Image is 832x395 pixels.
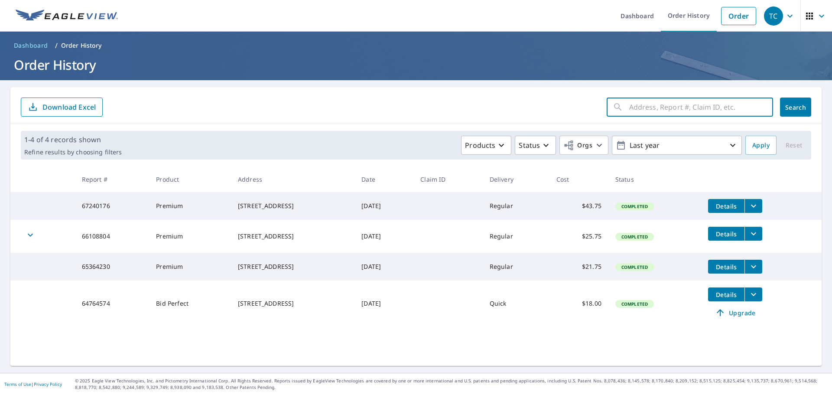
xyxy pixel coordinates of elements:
p: Download Excel [42,102,96,112]
span: Completed [616,234,653,240]
span: Completed [616,264,653,270]
span: Upgrade [713,307,757,318]
button: Search [780,98,811,117]
td: Premium [149,253,231,281]
input: Address, Report #, Claim ID, etc. [629,95,773,119]
th: Report # [75,166,149,192]
a: Privacy Policy [34,381,62,387]
button: filesDropdownBtn-67240176 [744,199,762,213]
div: [STREET_ADDRESS] [238,299,348,308]
button: Status [515,136,556,155]
td: $25.75 [549,220,608,253]
span: Details [713,230,739,238]
th: Status [608,166,702,192]
button: Orgs [559,136,608,155]
span: Details [713,291,739,299]
th: Claim ID [413,166,482,192]
td: Premium [149,192,231,220]
td: $21.75 [549,253,608,281]
a: Order [721,7,756,25]
button: detailsBtn-64764574 [708,287,744,301]
p: 1-4 of 4 records shown [24,134,122,145]
button: Apply [745,136,777,155]
img: EV Logo [16,10,118,23]
button: Download Excel [21,98,103,117]
span: Details [713,202,739,210]
td: 66108804 [75,220,149,253]
button: detailsBtn-66108804 [708,227,744,241]
span: Dashboard [14,41,48,50]
td: $18.00 [549,281,608,326]
p: Order History [61,41,102,50]
h1: Order History [10,56,822,74]
div: [STREET_ADDRESS] [238,232,348,241]
td: $43.75 [549,192,608,220]
span: Completed [616,203,653,209]
div: [STREET_ADDRESS] [238,262,348,271]
p: Status [519,140,540,150]
li: / [55,40,58,51]
p: | [4,382,62,387]
p: Products [465,140,495,150]
span: Completed [616,301,653,307]
div: TC [764,7,783,26]
td: [DATE] [354,281,413,326]
td: Bid Perfect [149,281,231,326]
span: Apply [752,140,770,151]
td: Regular [483,192,549,220]
td: Premium [149,220,231,253]
td: Regular [483,220,549,253]
td: [DATE] [354,220,413,253]
th: Date [354,166,413,192]
td: 67240176 [75,192,149,220]
td: Quick [483,281,549,326]
td: [DATE] [354,192,413,220]
th: Cost [549,166,608,192]
td: 64764574 [75,281,149,326]
nav: breadcrumb [10,39,822,52]
th: Product [149,166,231,192]
button: detailsBtn-65364230 [708,260,744,274]
td: Regular [483,253,549,281]
button: filesDropdownBtn-64764574 [744,287,762,301]
p: © 2025 Eagle View Technologies, Inc. and Pictometry International Corp. All Rights Reserved. Repo... [75,378,828,391]
a: Dashboard [10,39,52,52]
span: Details [713,263,739,271]
div: [STREET_ADDRESS] [238,202,348,210]
span: Search [787,103,804,111]
a: Upgrade [708,306,762,320]
th: Delivery [483,166,549,192]
button: Products [461,136,511,155]
button: filesDropdownBtn-65364230 [744,260,762,274]
p: Last year [626,138,728,153]
button: detailsBtn-67240176 [708,199,744,213]
th: Address [231,166,354,192]
p: Refine results by choosing filters [24,148,122,156]
button: Last year [612,136,742,155]
button: filesDropdownBtn-66108804 [744,227,762,241]
a: Terms of Use [4,381,31,387]
td: [DATE] [354,253,413,281]
span: Orgs [563,140,592,151]
td: 65364230 [75,253,149,281]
